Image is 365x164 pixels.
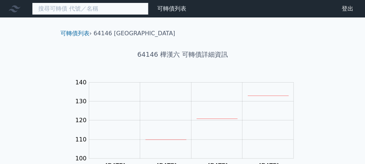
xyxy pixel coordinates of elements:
[75,136,87,143] tspan: 110
[55,49,311,60] h1: 64146 樺漢六 可轉債詳細資訊
[75,155,87,162] tspan: 100
[94,29,175,38] li: 64146 [GEOGRAPHIC_DATA]
[75,117,87,124] tspan: 120
[60,29,92,38] li: ›
[60,30,90,37] a: 可轉債列表
[32,3,148,15] input: 搜尋可轉債 代號／名稱
[75,79,87,86] tspan: 140
[336,3,359,15] a: 登出
[157,5,186,12] a: 可轉債列表
[75,98,87,105] tspan: 130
